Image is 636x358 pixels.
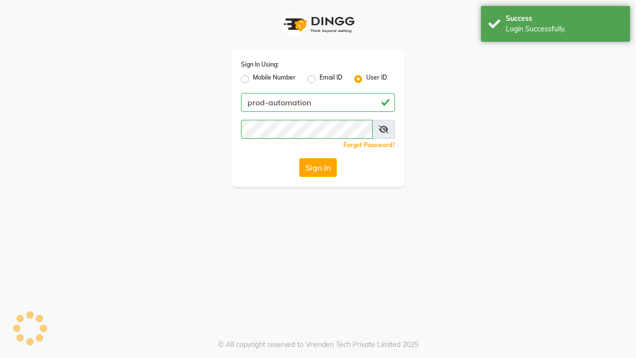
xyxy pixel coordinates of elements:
[506,24,623,34] div: Login Successfully.
[241,120,373,139] input: Username
[278,10,358,39] img: logo1.svg
[241,60,279,69] label: Sign In Using:
[319,73,342,85] label: Email ID
[343,141,395,149] a: Forgot Password?
[366,73,387,85] label: User ID
[299,158,337,177] button: Sign In
[506,13,623,24] div: Success
[241,93,395,112] input: Username
[253,73,296,85] label: Mobile Number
